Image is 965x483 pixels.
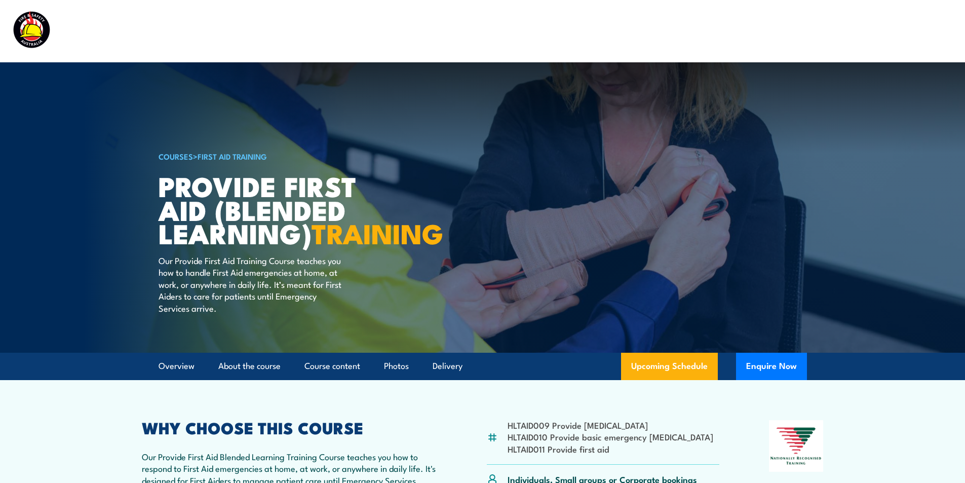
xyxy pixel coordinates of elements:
a: Delivery [433,353,462,380]
button: Enquire Now [736,353,807,380]
a: About Us [702,18,739,45]
a: Upcoming Schedule [621,353,718,380]
a: Learner Portal [806,18,863,45]
strong: TRAINING [312,211,443,253]
a: Contact [885,18,917,45]
li: HLTAID009 Provide [MEDICAL_DATA] [508,419,713,431]
a: Course Calendar [469,18,536,45]
p: Our Provide First Aid Training Course teaches you how to handle First Aid emergencies at home, at... [159,254,343,314]
h6: > [159,150,409,162]
a: First Aid Training [198,151,267,162]
a: Courses [415,18,447,45]
li: HLTAID010 Provide basic emergency [MEDICAL_DATA] [508,431,713,442]
img: Nationally Recognised Training logo. [769,420,824,472]
a: Overview [159,353,195,380]
a: Emergency Response Services [559,18,679,45]
a: COURSES [159,151,193,162]
a: About the course [218,353,281,380]
h1: Provide First Aid (Blended Learning) [159,174,409,245]
a: Photos [384,353,409,380]
a: Course content [304,353,360,380]
a: News [761,18,784,45]
h2: WHY CHOOSE THIS COURSE [142,420,438,434]
li: HLTAID011 Provide first aid [508,443,713,455]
